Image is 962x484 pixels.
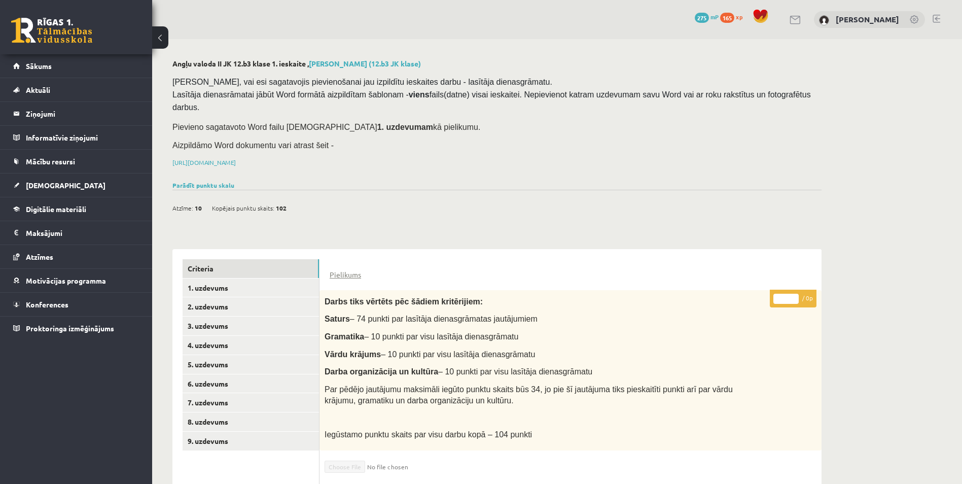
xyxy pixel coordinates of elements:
a: [PERSON_NAME] (12.b3 JK klase) [309,59,421,68]
a: 165 xp [720,13,747,21]
a: [DEMOGRAPHIC_DATA] [13,174,139,197]
a: Rīgas 1. Tālmācības vidusskola [11,18,92,43]
a: Proktoringa izmēģinājums [13,317,139,340]
span: [PERSON_NAME], vai esi sagatavojis pievienošanai jau izpildītu ieskaites darbu - lasītāja dienasg... [172,78,813,112]
span: Saturs [325,315,350,323]
span: Atzīmes [26,252,53,261]
legend: Maksājumi [26,221,139,245]
span: Par pēdējo jautājumu maksimāli iegūto punktu skaits būs 34, jo pie šī jautājuma tiks pieskaitīti ... [325,385,733,405]
span: – 10 punkti par visu lasītāja dienasgrāmatu [364,332,518,341]
span: 165 [720,13,734,23]
span: 275 [695,13,709,23]
span: – 10 punkti par visu lasītāja dienasgrāmatu [381,350,535,359]
span: Iegūstamo punktu skaits par visu darbu kopā – 104 punkti [325,430,532,439]
span: Gramatika [325,332,364,341]
span: 10 [195,200,202,216]
a: Atzīmes [13,245,139,268]
span: Sākums [26,61,52,71]
a: Informatīvie ziņojumi [13,126,139,149]
span: – 74 punkti par lasītāja dienasgrāmatas jautājumiem [350,315,538,323]
span: Motivācijas programma [26,276,106,285]
a: 5. uzdevums [183,355,319,374]
a: 7. uzdevums [183,393,319,412]
span: Aktuāli [26,85,50,94]
a: 4. uzdevums [183,336,319,355]
a: 2. uzdevums [183,297,319,316]
a: Ziņojumi [13,102,139,125]
a: [PERSON_NAME] [836,14,899,24]
a: 3. uzdevums [183,317,319,335]
a: Parādīt punktu skalu [172,181,234,189]
a: Mācību resursi [13,150,139,173]
span: Vārdu krājums [325,350,381,359]
span: Konferences [26,300,68,309]
a: Digitālie materiāli [13,197,139,221]
a: Motivācijas programma [13,269,139,292]
span: Digitālie materiāli [26,204,86,214]
a: 6. uzdevums [183,374,319,393]
span: Kopējais punktu skaits: [212,200,274,216]
strong: 1. uzdevumam [377,123,433,131]
legend: Informatīvie ziņojumi [26,126,139,149]
span: Proktoringa izmēģinājums [26,324,114,333]
legend: Ziņojumi [26,102,139,125]
a: Maksājumi [13,221,139,245]
span: 102 [276,200,287,216]
a: Pielikums [330,269,361,280]
a: 9. uzdevums [183,432,319,451]
span: mP [710,13,719,21]
a: Sākums [13,54,139,78]
img: Inga Revina [819,15,829,25]
a: 1. uzdevums [183,279,319,297]
a: 275 mP [695,13,719,21]
a: [URL][DOMAIN_NAME] [172,158,236,166]
a: Criteria [183,259,319,278]
strong: viens [409,90,430,99]
a: 8. uzdevums [183,412,319,431]
span: Darbs tiks vērtēts pēc šādiem kritērijiem: [325,297,483,306]
span: Mācību resursi [26,157,75,166]
span: Pievieno sagatavoto Word failu [DEMOGRAPHIC_DATA] kā pielikumu. [172,123,480,131]
span: Darba organizācija un kultūra [325,367,438,376]
span: xp [736,13,742,21]
a: Aktuāli [13,78,139,101]
h2: Angļu valoda II JK 12.b3 klase 1. ieskaite , [172,59,822,68]
span: Atzīme: [172,200,193,216]
a: Konferences [13,293,139,316]
span: – 10 punkti par visu lasītāja dienasgrāmatu [438,367,592,376]
p: / 0p [770,290,816,307]
span: Aizpildāmo Word dokumentu vari atrast šeit - [172,141,334,150]
span: [DEMOGRAPHIC_DATA] [26,181,105,190]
